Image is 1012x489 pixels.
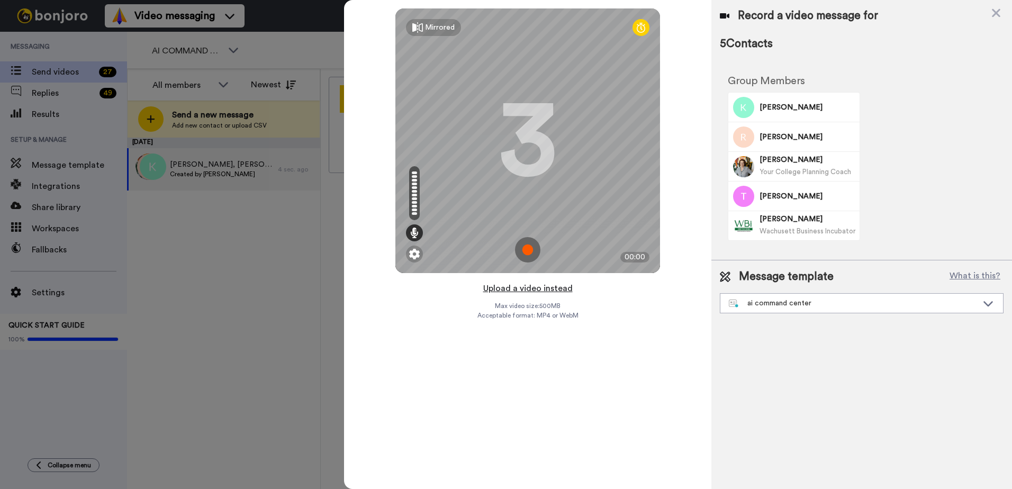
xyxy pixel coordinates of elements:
img: Image of Luanne [733,156,754,177]
img: nextgen-template.svg [729,300,739,308]
img: Image of Trisha [733,186,754,207]
button: What is this? [946,269,1004,285]
img: ic_gear.svg [409,249,420,259]
span: [PERSON_NAME] [760,132,856,142]
span: Message template [739,269,834,285]
img: ic_record_start.svg [515,237,540,262]
img: Image of Magnus [733,215,754,237]
img: Image of Robin [733,126,754,148]
span: [PERSON_NAME] [760,191,856,202]
span: Max video size: 500 MB [495,302,561,310]
img: Image of Kelly [733,97,754,118]
span: [PERSON_NAME] [760,102,856,113]
div: 3 [499,101,557,180]
span: Acceptable format: MP4 or WebM [477,311,579,320]
span: [PERSON_NAME] [760,214,856,224]
span: Wachusett Business Incubator [760,228,856,234]
div: ai command center [729,298,978,309]
div: 00:00 [620,252,649,262]
span: [PERSON_NAME] [760,155,856,165]
span: Your College Planning Coach [760,168,851,175]
h2: Group Members [728,75,860,87]
button: Upload a video instead [480,282,576,295]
